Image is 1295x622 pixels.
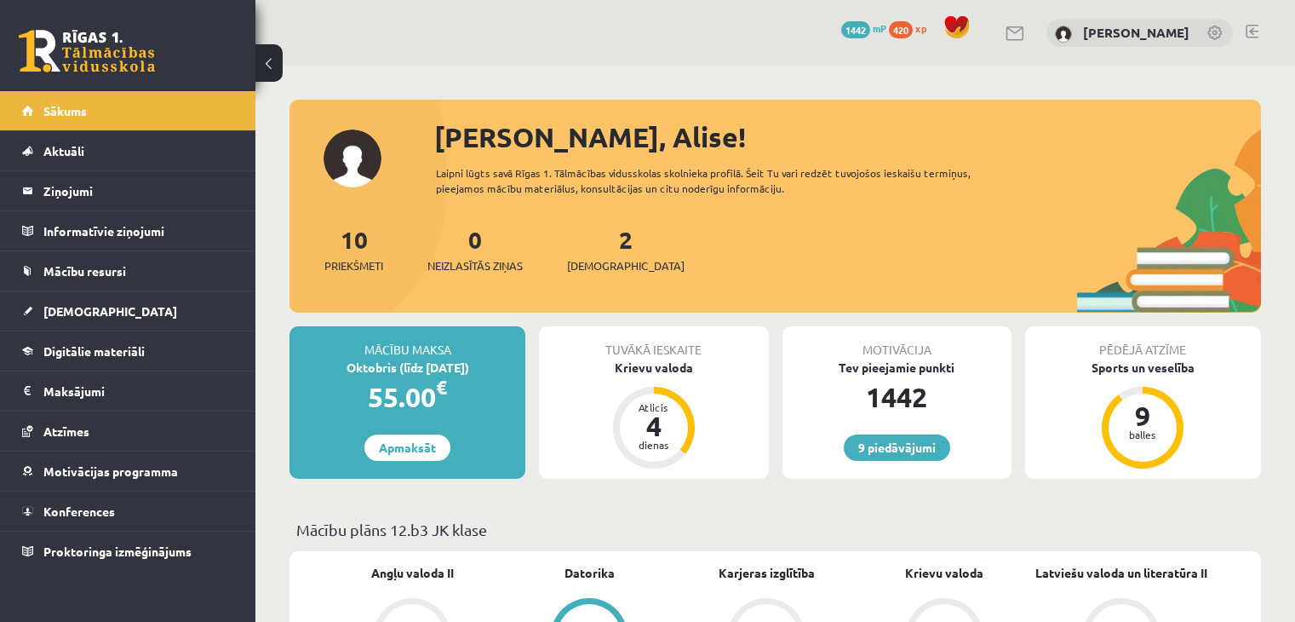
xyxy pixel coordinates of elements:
a: 420 xp [889,21,935,35]
a: Datorika [564,564,615,582]
a: Sports un veselība 9 balles [1025,359,1261,471]
a: 0Neizlasītās ziņas [427,224,523,274]
legend: Informatīvie ziņojumi [43,211,234,251]
a: [PERSON_NAME] [1083,24,1189,41]
a: Krievu valoda [905,564,983,582]
a: Apmaksāt [364,435,450,461]
span: Konferences [43,504,115,519]
div: Laipni lūgts savā Rīgas 1. Tālmācības vidusskolas skolnieka profilā. Šeit Tu vari redzēt tuvojošo... [436,165,1019,196]
a: Mācību resursi [22,251,234,291]
div: dienas [628,440,679,450]
span: xp [915,21,926,35]
a: Atzīmes [22,412,234,451]
span: Neizlasītās ziņas [427,257,523,274]
span: Digitālie materiāli [43,343,145,359]
a: Karjeras izglītība [719,564,815,582]
a: Digitālie materiāli [22,331,234,371]
span: Mācību resursi [43,263,126,279]
span: Motivācijas programma [43,464,178,479]
span: Aktuāli [43,143,84,158]
div: Tuvākā ieskaite [539,326,768,359]
span: € [436,375,447,400]
a: Sākums [22,91,234,130]
span: Atzīmes [43,423,89,439]
span: 1442 [841,21,870,38]
div: Sports un veselība [1025,359,1261,377]
span: Priekšmeti [324,257,383,274]
a: Angļu valoda II [371,564,454,582]
a: Aktuāli [22,131,234,170]
span: [DEMOGRAPHIC_DATA] [567,257,685,274]
a: Krievu valoda Atlicis 4 dienas [539,359,768,471]
p: Mācību plāns 12.b3 JK klase [296,518,1254,541]
div: Motivācija [782,326,1011,359]
div: [PERSON_NAME], Alise! [434,117,1261,158]
a: 9 piedāvājumi [844,435,950,461]
span: 420 [889,21,913,38]
span: [DEMOGRAPHIC_DATA] [43,303,177,319]
a: Proktoringa izmēģinājums [22,532,234,571]
div: 1442 [782,377,1011,418]
a: 2[DEMOGRAPHIC_DATA] [567,224,685,274]
div: Krievu valoda [539,359,768,377]
div: balles [1117,429,1168,440]
a: Maksājumi [22,371,234,411]
a: Motivācijas programma [22,452,234,491]
div: 4 [628,412,679,440]
img: Alise Pukalova [1055,26,1072,43]
span: mP [873,21,886,35]
a: Konferences [22,492,234,531]
a: Ziņojumi [22,171,234,210]
a: [DEMOGRAPHIC_DATA] [22,291,234,331]
a: 10Priekšmeti [324,224,383,274]
div: Atlicis [628,402,679,412]
legend: Ziņojumi [43,171,234,210]
div: Tev pieejamie punkti [782,359,1011,377]
div: Oktobris (līdz [DATE]) [289,359,525,377]
legend: Maksājumi [43,371,234,411]
a: Rīgas 1. Tālmācības vidusskola [19,30,155,72]
a: Latviešu valoda un literatūra II [1035,564,1207,582]
div: Pēdējā atzīme [1025,326,1261,359]
div: 9 [1117,402,1168,429]
span: Sākums [43,103,87,118]
a: Informatīvie ziņojumi [22,211,234,251]
div: 55.00 [289,377,525,418]
a: 1442 mP [841,21,886,35]
span: Proktoringa izmēģinājums [43,544,192,559]
div: Mācību maksa [289,326,525,359]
